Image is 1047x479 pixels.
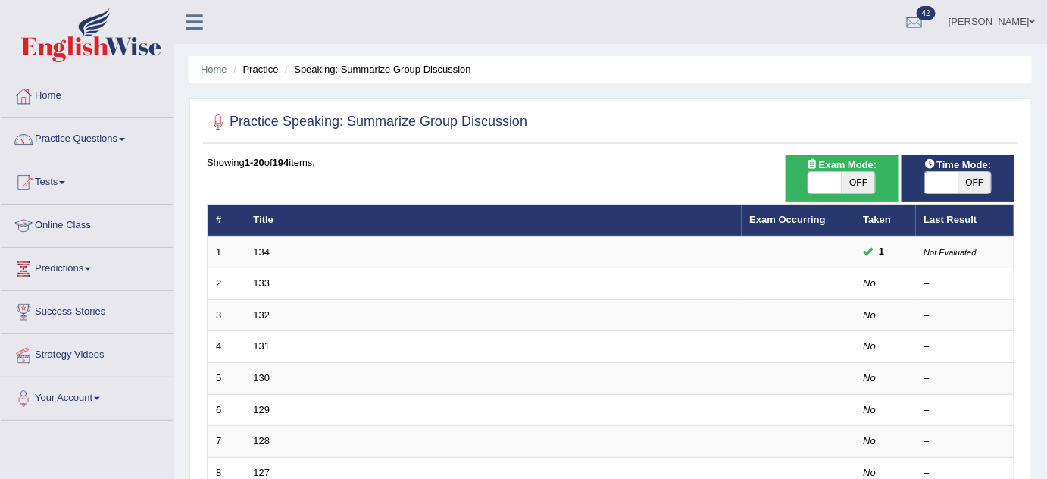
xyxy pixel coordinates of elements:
span: You can still take this question [874,244,891,260]
em: No [864,340,877,352]
small: Not Evaluated [924,248,977,257]
div: Showing of items. [207,155,1014,170]
li: Speaking: Summarize Group Discussion [281,62,471,77]
a: Online Class [1,205,173,243]
a: Tests [1,161,173,199]
td: 6 [208,394,245,426]
a: 134 [254,246,270,258]
a: Predictions [1,248,173,286]
a: Home [201,64,227,75]
div: Show exams occurring in exams [786,155,899,202]
a: 133 [254,277,270,289]
a: Exam Occurring [750,214,826,225]
span: OFF [958,172,992,193]
a: 129 [254,404,270,415]
div: – [924,340,1006,354]
td: 4 [208,331,245,363]
td: 7 [208,426,245,458]
span: Exam Mode: [801,157,883,173]
th: Taken [855,205,916,236]
a: Success Stories [1,291,173,329]
em: No [864,309,877,321]
td: 5 [208,363,245,395]
em: No [864,467,877,478]
a: 130 [254,372,270,384]
th: # [208,205,245,236]
h2: Practice Speaking: Summarize Group Discussion [207,111,527,133]
em: No [864,404,877,415]
a: 132 [254,309,270,321]
span: 42 [917,6,936,20]
a: 131 [254,340,270,352]
li: Practice [230,62,278,77]
div: – [924,434,1006,449]
th: Last Result [916,205,1014,236]
a: Home [1,75,173,113]
td: 2 [208,268,245,300]
div: – [924,308,1006,323]
em: No [864,372,877,384]
span: OFF [842,172,875,193]
a: Your Account [1,377,173,415]
b: 194 [273,157,289,168]
a: 128 [254,435,270,446]
em: No [864,277,877,289]
th: Title [245,205,742,236]
b: 1-20 [245,157,264,168]
span: Time Mode: [918,157,997,173]
div: – [924,371,1006,386]
a: Practice Questions [1,118,173,156]
td: 1 [208,236,245,268]
a: Strategy Videos [1,334,173,372]
div: – [924,403,1006,418]
a: 127 [254,467,270,478]
div: – [924,277,1006,291]
em: No [864,435,877,446]
td: 3 [208,299,245,331]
